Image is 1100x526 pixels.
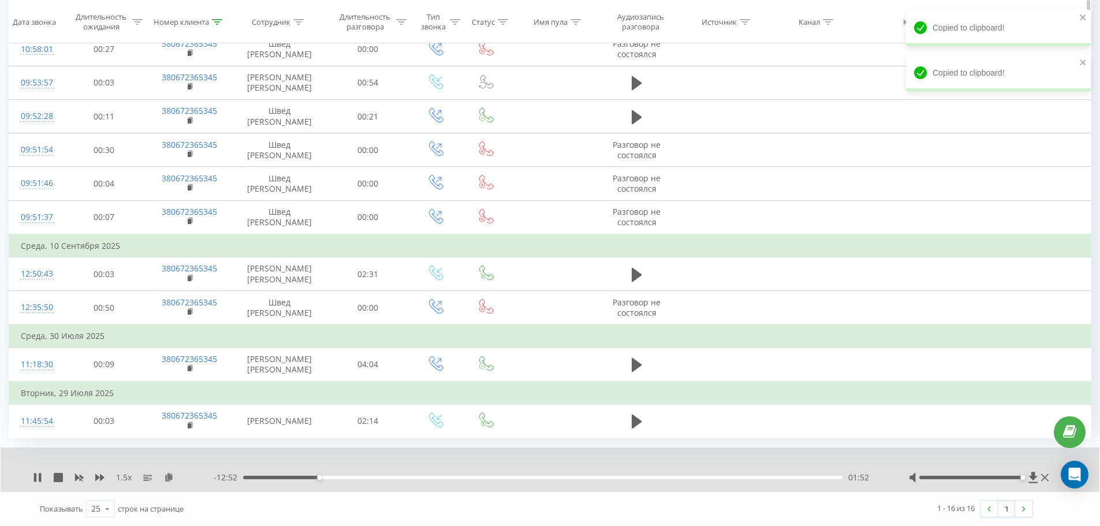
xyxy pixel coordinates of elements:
div: Кампания [903,17,939,27]
span: Разговор не состоялся [613,173,661,194]
td: 00:04 [62,167,146,200]
div: Accessibility label [317,475,322,480]
td: 00:00 [326,291,410,325]
td: 02:31 [326,258,410,291]
button: close [1079,58,1087,69]
div: Copied to clipboard! [906,9,1091,46]
span: Разговор не состоялся [613,38,661,59]
td: [PERSON_NAME] [PERSON_NAME] [233,66,326,99]
td: 00:00 [326,133,410,167]
div: Copied to clipboard! [906,54,1091,91]
td: 00:03 [62,404,146,438]
a: 380672365345 [162,410,217,421]
td: 00:07 [62,200,146,234]
a: 380672365345 [162,72,217,83]
span: - 12:52 [214,472,243,483]
td: 00:54 [326,66,410,99]
td: 00:00 [326,200,410,234]
div: 09:53:57 [21,72,51,94]
td: 04:04 [326,348,410,382]
a: 380672365345 [162,206,217,217]
a: 380672365345 [162,139,217,150]
div: 11:18:30 [21,353,51,376]
td: Швед [PERSON_NAME] [233,291,326,325]
td: 00:03 [62,66,146,99]
div: 09:51:37 [21,206,51,229]
div: Accessibility label [1020,475,1025,480]
a: 1 [998,501,1015,517]
a: 380672365345 [162,263,217,274]
a: 380672365345 [162,38,217,49]
div: 10:58:01 [21,38,51,61]
span: Разговор не состоялся [613,297,661,318]
div: Длительность разговора [337,12,394,32]
td: Швед [PERSON_NAME] [233,167,326,200]
span: 1.5 x [116,472,132,483]
td: 00:03 [62,258,146,291]
div: Аудиозапись разговора [607,12,674,32]
div: Open Intercom Messenger [1061,461,1088,488]
td: 00:00 [326,32,410,66]
div: Сотрудник [252,17,290,27]
td: 00:30 [62,133,146,167]
span: строк на странице [118,503,184,514]
td: 00:11 [62,100,146,133]
span: Разговор не состоялся [613,206,661,227]
td: 00:50 [62,291,146,325]
td: [PERSON_NAME] [233,404,326,438]
div: Имя пула [534,17,568,27]
td: Швед [PERSON_NAME] [233,32,326,66]
div: 09:51:54 [21,139,51,161]
td: 00:21 [326,100,410,133]
span: 01:52 [848,472,869,483]
td: 00:27 [62,32,146,66]
div: 09:52:28 [21,105,51,128]
div: Канал [799,17,820,27]
div: 1 - 16 из 16 [937,502,975,514]
div: 11:45:54 [21,410,51,432]
td: Швед [PERSON_NAME] [233,133,326,167]
td: 00:00 [326,167,410,200]
a: 380672365345 [162,105,217,116]
div: Статус [472,17,495,27]
a: 380672365345 [162,353,217,364]
td: Вторник, 29 Июля 2025 [9,382,1091,405]
td: Швед [PERSON_NAME] [233,200,326,234]
div: 12:35:50 [21,296,51,319]
div: Номер клиента [154,17,209,27]
div: Тип звонка [420,12,447,32]
td: Среда, 10 Сентября 2025 [9,234,1091,258]
td: [PERSON_NAME] [PERSON_NAME] [233,348,326,382]
a: 380672365345 [162,297,217,308]
div: Длительность ожидания [73,12,130,32]
div: 25 [91,503,100,514]
td: 02:14 [326,404,410,438]
td: [PERSON_NAME] [PERSON_NAME] [233,258,326,291]
span: Показывать [40,503,83,514]
span: Разговор не состоялся [613,139,661,161]
div: 09:51:46 [21,172,51,195]
td: Швед [PERSON_NAME] [233,100,326,133]
div: Дата звонка [13,17,56,27]
td: Среда, 30 Июля 2025 [9,324,1091,348]
td: 00:09 [62,348,146,382]
button: close [1079,13,1087,24]
div: 12:50:43 [21,263,51,285]
a: 380672365345 [162,173,217,184]
div: Источник [702,17,737,27]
